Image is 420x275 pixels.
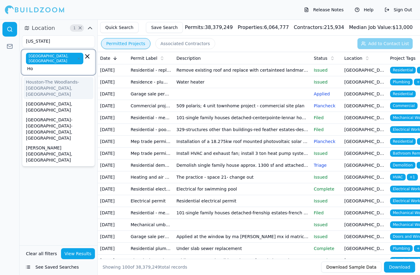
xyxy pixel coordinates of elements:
span: Location [32,24,55,32]
span: Residential [390,138,416,145]
span: Contractors: [294,24,324,30]
span: Description [176,55,201,61]
td: [GEOGRAPHIC_DATA], [GEOGRAPHIC_DATA] [342,88,388,100]
td: [DATE] [98,76,128,88]
td: [DATE] [98,100,128,112]
td: Mep trade permits application [128,148,174,159]
p: Complete [314,186,339,192]
td: Residential electrical permit [128,183,174,195]
td: Heating and air conditioning [128,171,174,183]
span: Location [344,55,362,61]
td: [DATE] [98,231,128,243]
button: Release Notes [301,5,347,15]
span: [GEOGRAPHIC_DATA], [GEOGRAPHIC_DATA] [26,53,83,64]
td: [GEOGRAPHIC_DATA], [GEOGRAPHIC_DATA] [342,159,388,171]
div: Showing of total records [103,264,187,270]
td: [DATE] [98,112,128,124]
button: Location1Clear Location filters [22,23,95,33]
span: Plumbing [390,79,413,85]
td: Residential demolition permit [128,159,174,171]
span: Clear Location filters [78,27,82,30]
button: Download [384,262,415,273]
td: Residential - mechanical [128,207,174,219]
p: Plancheck [314,103,339,109]
td: [GEOGRAPHIC_DATA], [GEOGRAPHIC_DATA] [342,124,388,136]
p: Issued [314,67,339,73]
span: + 1 [407,174,418,180]
span: HVAC [390,174,406,180]
div: 215,934 [294,24,344,31]
td: [DATE] [98,88,128,100]
td: Residential plumbing permit [128,243,174,255]
td: Commercial project application [128,100,174,112]
span: Residential [390,91,416,97]
button: View Results [61,248,95,259]
td: Residential - mechanical [128,112,174,124]
td: Adding power to the slide and steps for existing pool [174,255,311,266]
td: [GEOGRAPHIC_DATA], [GEOGRAPHIC_DATA] [342,148,388,159]
p: Issued [314,198,339,204]
div: [GEOGRAPHIC_DATA]-[GEOGRAPHIC_DATA]-[GEOGRAPHIC_DATA], [GEOGRAPHIC_DATA] [24,115,93,143]
span: Permit Label [131,55,157,61]
span: Demolition [390,162,415,169]
td: Garage sale permit - residential garage sale [128,231,174,243]
td: [GEOGRAPHIC_DATA], [GEOGRAPHIC_DATA] [342,219,388,231]
td: 509 polaris; 4 unit townhome project - commercial site plan [174,100,311,112]
span: 1 [71,25,78,31]
span: Properties: [238,24,264,30]
p: Filed [314,210,339,216]
span: Project Tags [390,55,415,61]
div: $ 13,000 [349,24,413,31]
td: Demolish single family house approx. 1300 sf and attached garage 1000 sf. Remove slab and sidewalk [174,159,311,171]
p: Issued [314,174,339,180]
td: [DATE] [98,64,128,76]
td: Residential electrical permit [174,195,311,207]
span: Commercial [390,102,418,109]
span: Plumbing [390,245,413,252]
button: Associated Contractors [155,38,215,49]
div: [PERSON_NAME][GEOGRAPHIC_DATA], [GEOGRAPHIC_DATA] [24,143,93,165]
span: Date [100,55,110,61]
p: Triage [314,162,339,168]
td: 101-single family houses detached-frenship estates-french brothers homes [174,207,311,219]
td: [GEOGRAPHIC_DATA], [GEOGRAPHIC_DATA] [342,171,388,183]
td: [GEOGRAPHIC_DATA], [GEOGRAPHIC_DATA] [342,76,388,88]
td: [DATE] [98,124,128,136]
div: [GEOGRAPHIC_DATA], [GEOGRAPHIC_DATA] [24,99,93,115]
p: Complete [314,245,339,252]
td: [GEOGRAPHIC_DATA], [GEOGRAPHIC_DATA] [342,100,388,112]
td: [GEOGRAPHIC_DATA], [GEOGRAPHIC_DATA] [342,255,388,266]
td: Residential - replacement roof [128,64,174,76]
button: Save Search [146,22,183,33]
td: The practice - space 21- change out [174,171,311,183]
p: Issued [314,222,339,228]
td: [GEOGRAPHIC_DATA], [GEOGRAPHIC_DATA] [342,136,388,148]
button: Help [352,5,377,15]
td: Garage sale permit - residential garage sale [128,88,174,100]
td: [DATE] [98,183,128,195]
span: Status [314,55,328,61]
td: Mechanical umbrella permit [128,219,174,231]
p: Issued [314,234,339,240]
input: Select states [22,36,87,47]
td: [DATE] [98,255,128,266]
span: Median Job Value: [349,24,392,30]
p: Filed [314,127,339,133]
td: Electrical permit [128,195,174,207]
td: [DATE] [98,219,128,231]
td: [DATE] [98,148,128,159]
td: Residential - pool electrical [128,124,174,136]
div: Suggestions [22,76,95,166]
td: 329-structures other than buildings-red feather estates-destiny pools [174,124,311,136]
td: Electrical for swimming pool [174,183,311,195]
td: [GEOGRAPHIC_DATA], [GEOGRAPHIC_DATA] [342,243,388,255]
td: Water heater [174,76,311,88]
span: Residential [390,67,416,73]
p: Plancheck [314,138,339,145]
td: [GEOGRAPHIC_DATA], [GEOGRAPHIC_DATA] [342,112,388,124]
span: 100 [122,265,130,270]
td: [GEOGRAPHIC_DATA], [GEOGRAPHIC_DATA] [342,195,388,207]
td: [DATE] [98,171,128,183]
td: Installation of a 18.275kw roof mounted photovoltaic solar system; installation of a 18.275kw roo... [174,136,311,148]
td: [DATE] [98,159,128,171]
